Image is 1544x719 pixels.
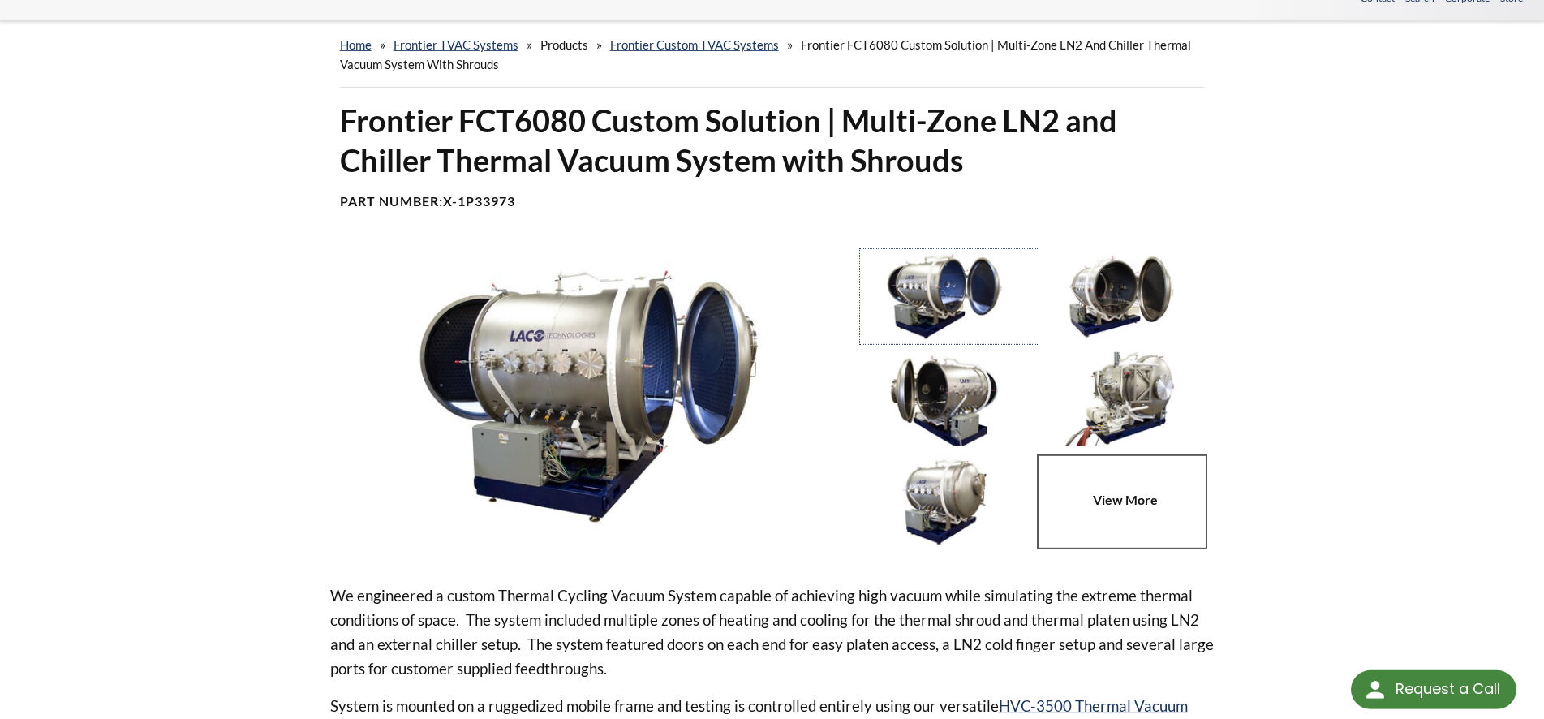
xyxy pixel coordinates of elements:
[1351,670,1516,709] div: Request a Call
[340,101,1205,181] h1: Frontier FCT6080 Custom Solution | Multi-Zone LN2 and Chiller Thermal Vacuum System with Shrouds
[340,193,1205,210] h4: Part Number:
[860,249,1029,343] img: Custom Solution | Horizontal Cylindrical Thermal Vacuum (TVAC) Test System, angled view, chamber ...
[1362,677,1388,703] img: round button
[1396,670,1500,708] div: Request a Call
[330,583,1215,681] p: We engineered a custom Thermal Cycling Vacuum System capable of achieving high vacuum while simul...
[330,249,848,540] img: Custom Solution | Horizontal Cylindrical Thermal Vacuum (TVAC) Test System, side view, chamber do...
[860,352,1029,446] img: Custom Solution | Horizontal Cylindrical Thermal Vacuum (TVAC) Test System, angled view, open cha...
[340,22,1205,88] div: » » » »
[394,37,518,52] a: Frontier TVAC Systems
[540,37,588,52] span: Products
[340,37,1191,71] span: Frontier FCT6080 Custom Solution | Multi-Zone LN2 and Chiller Thermal Vacuum System with Shrouds
[443,193,515,209] b: X-1P33973
[610,37,779,52] a: Frontier Custom TVAC Systems
[860,454,1029,549] img: Custom Solution | Horizontal Cylindrical Thermal Vacuum (TVAC) Test System, side view, chamber do...
[1037,352,1206,446] img: Custom Solution | Horizontal Cylindrical Thermal Vacuum (TVAC) Test System, chamber close-up
[340,37,372,52] a: home
[1037,249,1206,343] img: Custom Solution | Horizontal Cylindrical Thermal Vacuum (TVAC) Test System, internal chamber view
